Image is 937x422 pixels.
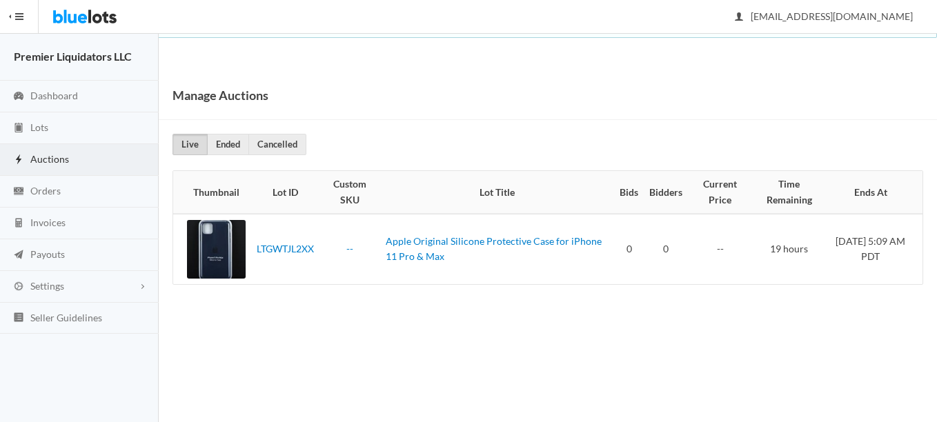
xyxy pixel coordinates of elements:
[12,185,26,199] ion-icon: cash
[752,214,827,284] td: 19 hours
[827,214,923,284] td: [DATE] 5:09 AM PDT
[207,134,249,155] a: Ended
[12,90,26,103] ion-icon: speedometer
[14,50,132,63] strong: Premier Liquidators LLC
[736,10,913,22] span: [EMAIL_ADDRESS][DOMAIN_NAME]
[30,280,64,292] span: Settings
[644,171,688,214] th: Bidders
[30,248,65,260] span: Payouts
[30,185,61,197] span: Orders
[319,171,380,214] th: Custom SKU
[12,281,26,294] ion-icon: cog
[12,312,26,325] ion-icon: list box
[30,217,66,228] span: Invoices
[827,171,923,214] th: Ends At
[257,243,314,254] a: LTGWTJL2XX
[614,171,644,214] th: Bids
[173,171,251,214] th: Thumbnail
[251,171,319,214] th: Lot ID
[12,217,26,230] ion-icon: calculator
[688,214,752,284] td: --
[30,153,69,165] span: Auctions
[172,85,268,105] h1: Manage Auctions
[12,154,26,167] ion-icon: flash
[644,214,688,284] td: 0
[30,90,78,101] span: Dashboard
[614,214,644,284] td: 0
[386,235,602,263] a: Apple Original Silicone Protective Case for iPhone 11 Pro & Max
[30,121,48,133] span: Lots
[12,249,26,262] ion-icon: paper plane
[688,171,752,214] th: Current Price
[12,122,26,135] ion-icon: clipboard
[752,171,827,214] th: Time Remaining
[172,134,208,155] a: Live
[248,134,306,155] a: Cancelled
[346,243,353,254] a: --
[380,171,614,214] th: Lot Title
[30,312,102,323] span: Seller Guidelines
[732,11,746,24] ion-icon: person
